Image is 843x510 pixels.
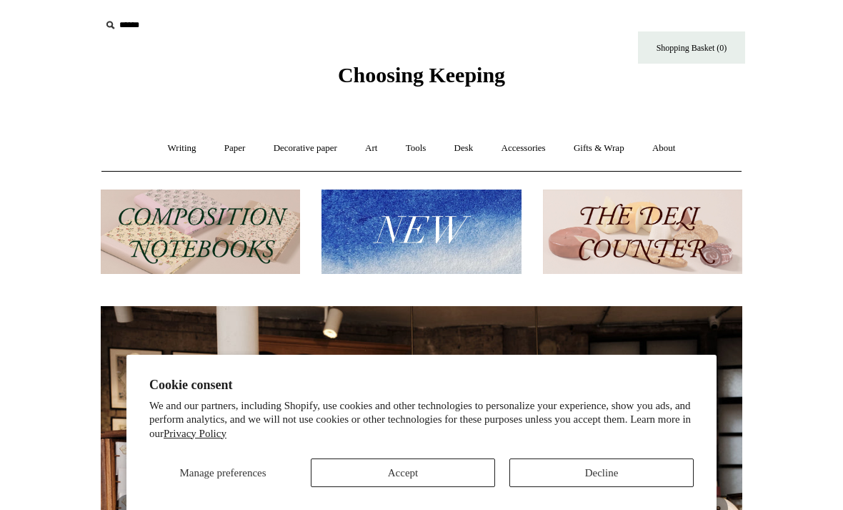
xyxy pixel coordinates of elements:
[543,190,742,275] img: The Deli Counter
[442,129,487,167] a: Desk
[149,399,694,441] p: We and our partners, including Shopify, use cookies and other technologies to personalize your ex...
[261,129,350,167] a: Decorative paper
[338,63,505,87] span: Choosing Keeping
[561,129,637,167] a: Gifts & Wrap
[164,428,226,439] a: Privacy Policy
[211,129,259,167] a: Paper
[149,378,694,393] h2: Cookie consent
[155,129,209,167] a: Writing
[338,74,505,84] a: Choosing Keeping
[509,458,694,487] button: Decline
[489,129,559,167] a: Accessories
[149,458,296,487] button: Manage preferences
[321,190,521,275] img: New.jpg__PID:f73bdf93-380a-4a35-bcfe-7823039498e1
[311,458,495,487] button: Accept
[639,129,689,167] a: About
[101,190,300,275] img: 202302 Composition ledgers.jpg__PID:69722ee6-fa44-49dd-a067-31375e5d54ec
[352,129,390,167] a: Art
[638,31,745,64] a: Shopping Basket (0)
[393,129,439,167] a: Tools
[179,467,266,479] span: Manage preferences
